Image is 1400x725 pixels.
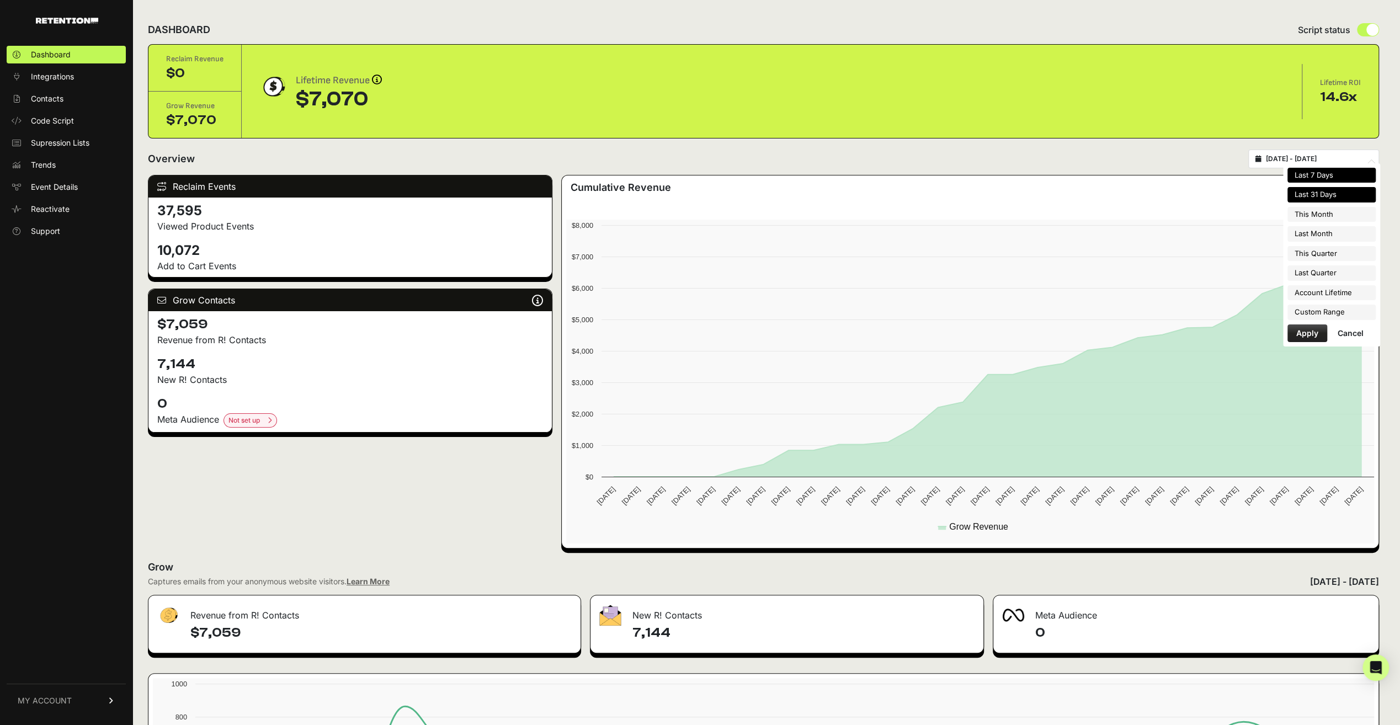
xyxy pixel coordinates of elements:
a: Trends [7,156,126,174]
a: Supression Lists [7,134,126,152]
text: 800 [175,713,187,721]
li: Account Lifetime [1287,285,1376,301]
div: New R! Contacts [590,595,983,628]
div: Grow Revenue [166,100,223,111]
span: Support [31,226,60,237]
h4: $7,059 [190,624,572,642]
span: Script status [1298,23,1350,36]
p: New R! Contacts [157,373,543,386]
text: $1,000 [572,441,593,450]
text: [DATE] [744,485,766,507]
text: [DATE] [969,485,991,507]
span: Contacts [31,93,63,104]
text: [DATE] [1218,485,1239,507]
h4: 10,072 [157,242,543,259]
img: fa-envelope-19ae18322b30453b285274b1b8af3d052b27d846a4fbe8435d1a52b978f639a2.png [599,605,621,626]
text: Grow Revenue [949,522,1008,531]
text: 1000 [172,680,187,688]
span: Trends [31,159,56,170]
div: Open Intercom Messenger [1362,654,1389,681]
a: Learn More [347,577,390,586]
div: Reclaim Events [148,175,552,198]
div: Meta Audience [993,595,1378,628]
div: Reclaim Revenue [166,54,223,65]
li: Last 31 Days [1287,187,1376,202]
text: [DATE] [1343,485,1364,507]
text: [DATE] [1094,485,1115,507]
img: fa-dollar-13500eef13a19c4ab2b9ed9ad552e47b0d9fc28b02b83b90ba0e00f96d6372e9.png [157,605,179,626]
text: [DATE] [1243,485,1265,507]
text: [DATE] [844,485,866,507]
div: Lifetime ROI [1320,77,1361,88]
text: [DATE] [1168,485,1190,507]
text: $0 [585,473,593,481]
text: [DATE] [795,485,816,507]
div: Lifetime Revenue [296,73,382,88]
text: [DATE] [645,485,667,507]
h2: Grow [148,559,1379,575]
h3: Cumulative Revenue [571,180,671,195]
span: Code Script [31,115,74,126]
a: Event Details [7,178,126,196]
div: [DATE] - [DATE] [1310,575,1379,588]
text: [DATE] [1044,485,1065,507]
a: Reactivate [7,200,126,218]
img: Retention.com [36,18,98,24]
span: Reactivate [31,204,70,215]
text: [DATE] [1193,485,1215,507]
div: Captures emails from your anonymous website visitors. [148,576,390,587]
img: dollar-coin-05c43ed7efb7bc0c12610022525b4bbbb207c7efeef5aecc26f025e68dcafac9.png [259,73,287,100]
p: Viewed Product Events [157,220,543,233]
text: $7,000 [572,253,593,261]
button: Cancel [1329,324,1372,342]
div: $0 [166,65,223,82]
text: [DATE] [919,485,941,507]
text: $2,000 [572,410,593,418]
a: MY ACCOUNT [7,684,126,717]
h4: 0 [1035,624,1370,642]
text: [DATE] [1068,485,1090,507]
text: $6,000 [572,284,593,292]
text: $8,000 [572,221,593,230]
img: fa-meta-2f981b61bb99beabf952f7030308934f19ce035c18b003e963880cc3fabeebb7.png [1002,609,1024,622]
text: [DATE] [1143,485,1165,507]
span: Event Details [31,182,78,193]
span: Integrations [31,71,74,82]
text: [DATE] [1268,485,1290,507]
div: $7,070 [296,88,382,110]
li: Last Month [1287,226,1376,242]
li: Custom Range [1287,305,1376,320]
text: [DATE] [1019,485,1040,507]
h4: 37,595 [157,202,543,220]
text: $4,000 [572,347,593,355]
h4: 0 [157,395,543,413]
li: Last Quarter [1287,265,1376,281]
h2: Overview [148,151,195,167]
button: Apply [1287,324,1327,342]
text: [DATE] [1119,485,1140,507]
h2: DASHBOARD [148,22,210,38]
div: 14.6x [1320,88,1361,106]
div: Meta Audience [157,413,543,428]
li: This Month [1287,207,1376,222]
p: Add to Cart Events [157,259,543,273]
li: Last 7 Days [1287,168,1376,183]
li: This Quarter [1287,246,1376,262]
text: [DATE] [595,485,616,507]
text: [DATE] [620,485,642,507]
div: Grow Contacts [148,289,552,311]
text: [DATE] [720,485,741,507]
text: [DATE] [1293,485,1314,507]
a: Contacts [7,90,126,108]
text: [DATE] [819,485,841,507]
text: [DATE] [894,485,915,507]
span: Dashboard [31,49,71,60]
text: [DATE] [869,485,891,507]
div: $7,070 [166,111,223,129]
a: Integrations [7,68,126,86]
text: $5,000 [572,316,593,324]
text: [DATE] [670,485,691,507]
text: [DATE] [695,485,716,507]
text: [DATE] [944,485,966,507]
text: $3,000 [572,379,593,387]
